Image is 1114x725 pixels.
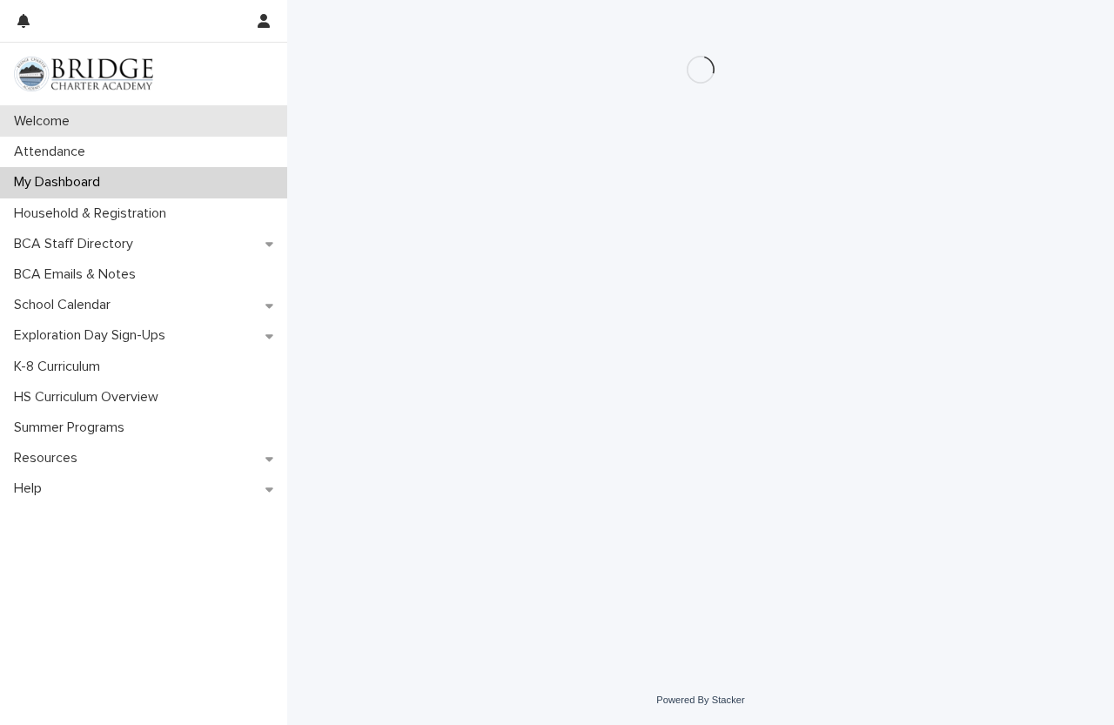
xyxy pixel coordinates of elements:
p: Help [7,480,56,497]
p: School Calendar [7,297,124,313]
p: BCA Staff Directory [7,236,147,252]
p: Summer Programs [7,420,138,436]
a: Powered By Stacker [656,695,744,705]
p: Exploration Day Sign-Ups [7,327,179,344]
p: Household & Registration [7,205,180,222]
p: Attendance [7,144,99,160]
p: K-8 Curriculum [7,359,114,375]
p: Resources [7,450,91,467]
p: Welcome [7,113,84,130]
p: HS Curriculum Overview [7,389,172,406]
img: V1C1m3IdTEidaUdm9Hs0 [14,57,153,91]
p: My Dashboard [7,174,114,191]
p: BCA Emails & Notes [7,266,150,283]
